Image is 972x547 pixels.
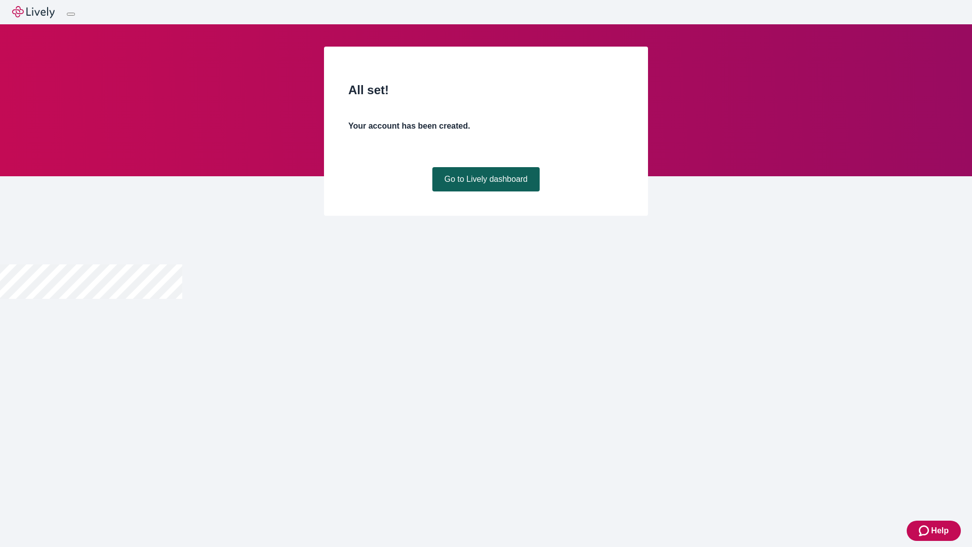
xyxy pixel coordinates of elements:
span: Help [931,525,949,537]
a: Go to Lively dashboard [432,167,540,191]
button: Log out [67,13,75,16]
h4: Your account has been created. [348,120,624,132]
h2: All set! [348,81,624,99]
button: Zendesk support iconHelp [907,521,961,541]
img: Lively [12,6,55,18]
svg: Zendesk support icon [919,525,931,537]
